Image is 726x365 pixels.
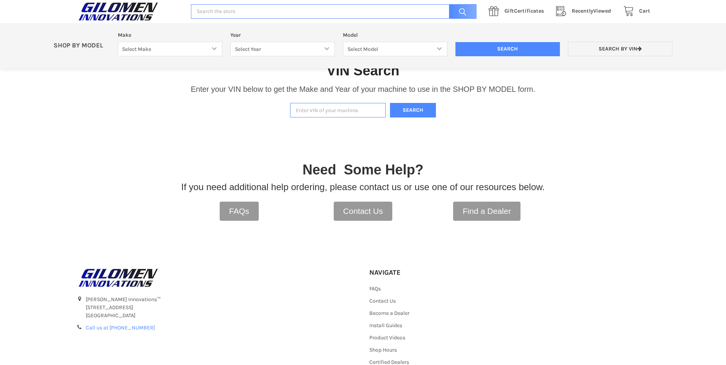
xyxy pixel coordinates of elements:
a: Find a Dealer [453,202,520,221]
span: Viewed [572,8,611,14]
address: [PERSON_NAME] Innovations™ [STREET_ADDRESS] [GEOGRAPHIC_DATA] [86,295,357,319]
a: Cart [619,7,650,16]
a: Become a Dealer [369,310,409,316]
a: FAQs [369,285,381,292]
label: Make [118,31,222,39]
label: Year [230,31,335,39]
p: SHOP BY MODEL [50,42,114,50]
a: GILOMEN INNOVATIONS [76,2,183,21]
p: Enter your VIN below to get the Make and Year of your machine to use in the SHOP BY MODEL form. [191,83,535,95]
span: Gift [504,8,514,14]
span: Recently [572,8,593,14]
img: GILOMEN INNOVATIONS [76,268,160,287]
a: Contact Us [334,202,393,221]
label: Model [343,31,447,39]
a: FAQs [220,202,259,221]
img: GILOMEN INNOVATIONS [76,2,160,21]
a: GiftCertificates [485,7,552,16]
a: Search by VIN [568,42,672,57]
h5: Navigate [369,268,455,277]
p: Need Some Help? [302,160,423,180]
span: Certificates [504,8,544,14]
input: Search [455,42,560,57]
input: Search the store [191,4,476,19]
a: RecentlyViewed [552,7,619,16]
p: If you need additional help ordering, please contact us or use one of our resources below. [181,180,545,194]
a: Call us at [PHONE_NUMBER] [86,324,155,331]
input: Enter VIN of your machine [290,103,386,118]
span: Cart [639,8,650,14]
a: Install Guides [369,322,402,329]
a: Shop Hours [369,347,397,353]
a: Product Videos [369,334,405,341]
button: Search [390,103,436,118]
h1: VIN Search [326,62,399,79]
a: GILOMEN INNOVATIONS [76,268,357,287]
input: Search [445,4,476,19]
a: Contact Us [369,298,396,304]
